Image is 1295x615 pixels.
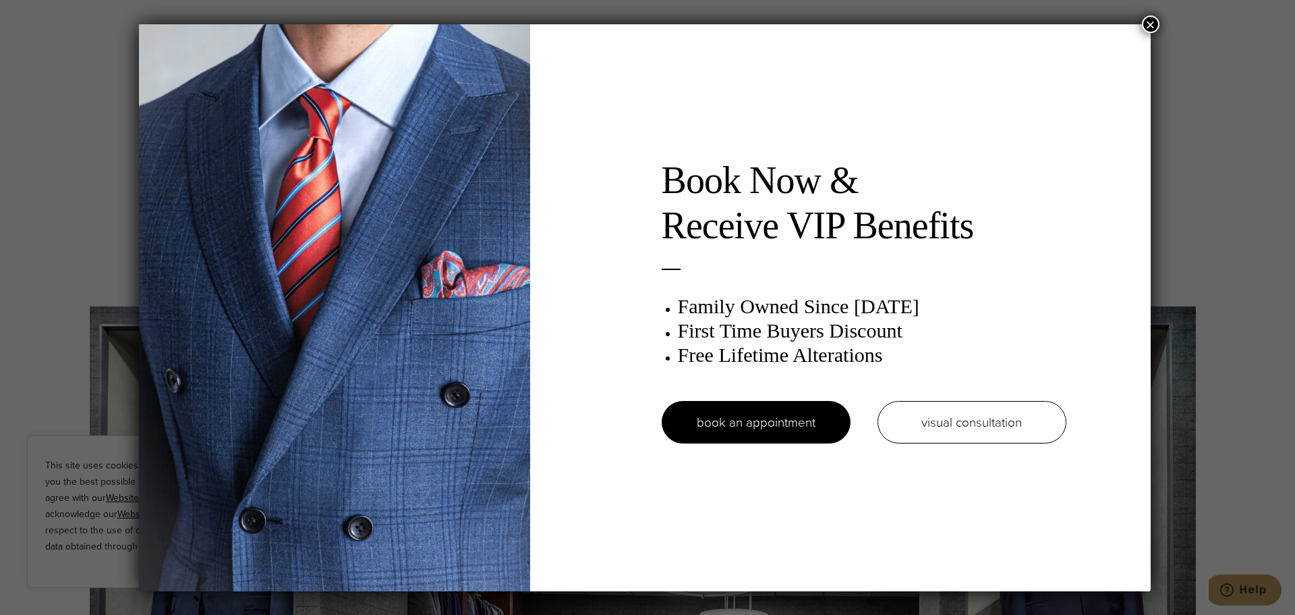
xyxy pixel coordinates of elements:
[678,319,1066,343] h3: First Time Buyers Discount
[30,9,58,22] span: Help
[1142,16,1159,33] button: Close
[662,401,851,444] a: book an appointment
[678,343,1066,367] h3: Free Lifetime Alterations
[678,294,1066,319] h3: Family Owned Since [DATE]
[877,401,1066,444] a: visual consultation
[662,158,1066,248] h2: Book Now & Receive VIP Benefits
